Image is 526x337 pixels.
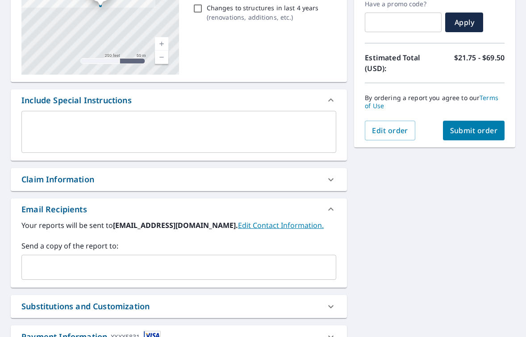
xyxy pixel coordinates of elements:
button: Apply [445,13,483,32]
a: Terms of Use [365,93,498,110]
button: Submit order [443,121,505,140]
button: Edit order [365,121,415,140]
span: Submit order [450,126,498,135]
label: Send a copy of the report to: [21,240,336,251]
div: Claim Information [21,173,94,185]
a: Current Level 17, Zoom In [155,37,168,51]
span: Edit order [372,126,408,135]
p: $21.75 - $69.50 [454,52,505,74]
p: ( renovations, additions, etc. ) [207,13,319,22]
div: Include Special Instructions [11,89,347,111]
a: EditContactInfo [238,220,324,230]
b: [EMAIL_ADDRESS][DOMAIN_NAME]. [113,220,238,230]
div: Substitutions and Customization [11,295,347,318]
span: Apply [452,17,476,27]
div: Email Recipients [11,198,347,220]
div: Claim Information [11,168,347,191]
p: Changes to structures in last 4 years [207,3,319,13]
p: Estimated Total (USD): [365,52,434,74]
div: Email Recipients [21,203,87,215]
div: Include Special Instructions [21,94,132,106]
label: Your reports will be sent to [21,220,336,231]
div: Substitutions and Customization [21,300,150,312]
p: By ordering a report you agree to our [365,94,505,110]
a: Current Level 17, Zoom Out [155,51,168,64]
